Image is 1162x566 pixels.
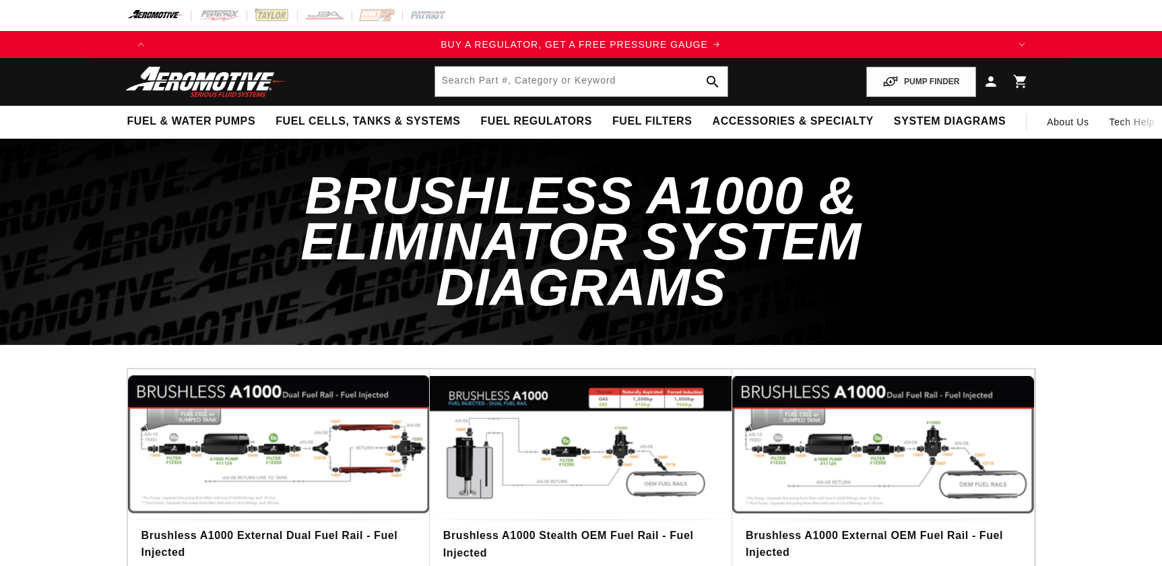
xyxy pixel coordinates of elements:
span: System Diagrams [894,115,1006,129]
span: About Us [1047,117,1089,127]
summary: Accessories & Specialty [703,106,884,137]
a: Brushless A1000 External Dual Fuel Rail - Fuel Injected [141,527,416,561]
summary: System Diagrams [884,106,1016,137]
span: Fuel Filters [612,115,692,129]
summary: Fuel Regulators [470,106,602,137]
a: BUY A REGULATOR, GET A FREE PRESSURE GAUGE [154,37,1008,52]
a: About Us [1037,106,1099,138]
span: Accessories & Specialty [713,115,874,129]
button: Translation missing: en.sections.announcements.next_announcement [1008,31,1035,58]
span: BUY A REGULATOR, GET A FREE PRESSURE GAUGE [441,39,708,50]
input: Search by Part Number, Category or Keyword [435,67,728,96]
a: Brushless A1000 External OEM Fuel Rail - Fuel Injected [746,527,1021,561]
span: Fuel Cells, Tanks & Systems [276,115,460,129]
summary: Fuel & Water Pumps [117,106,266,137]
slideshow-component: Translation missing: en.sections.announcements.announcement_bar [94,31,1069,58]
div: 1 of 4 [154,37,1008,52]
a: Brushless A1000 Stealth OEM Fuel Rail - Fuel Injected [443,527,719,561]
summary: Fuel Cells, Tanks & Systems [265,106,470,137]
div: Announcement [154,37,1008,52]
span: Tech Help [1109,115,1155,129]
button: PUMP FINDER [866,67,975,97]
img: Aeromotive [122,66,290,98]
span: Fuel & Water Pumps [127,115,256,129]
span: Brushless A1000 & Eliminator System Diagrams [300,166,862,317]
button: search button [698,67,728,96]
summary: Fuel Filters [602,106,703,137]
span: Fuel Regulators [480,115,591,129]
button: Translation missing: en.sections.announcements.previous_announcement [127,31,154,58]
